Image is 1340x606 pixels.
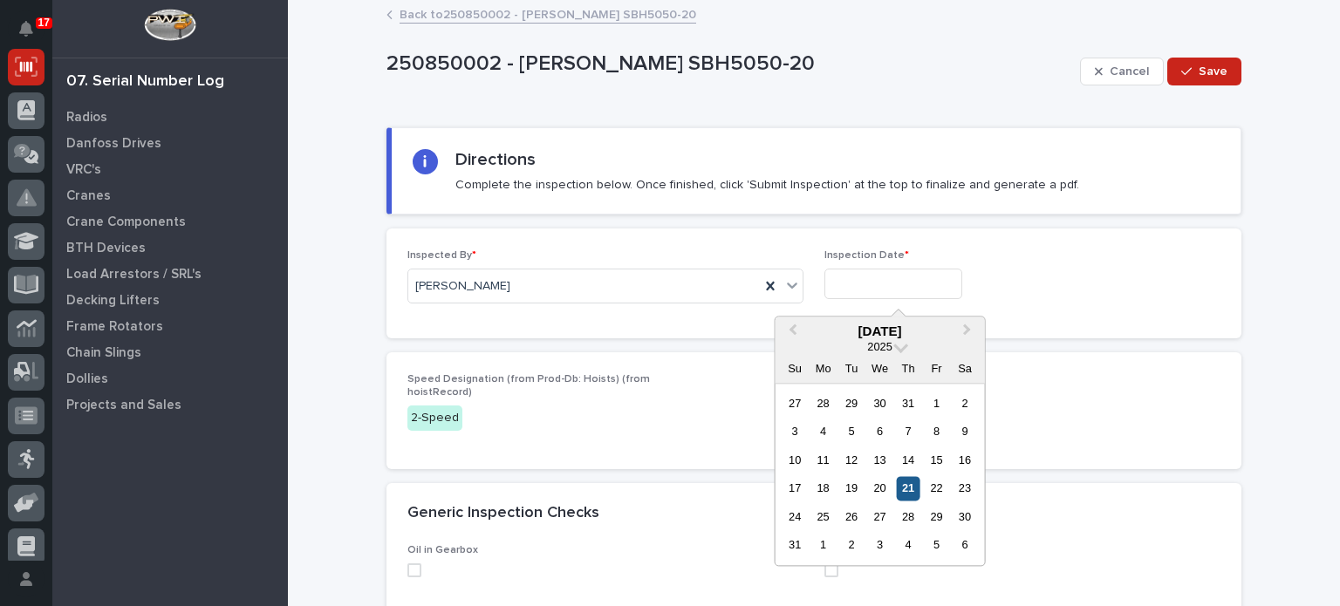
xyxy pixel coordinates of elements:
[52,365,288,392] a: Dollies
[52,313,288,339] a: Frame Rotators
[1080,58,1164,85] button: Cancel
[840,448,864,472] div: Choose Tuesday, August 12th, 2025
[925,534,948,557] div: Choose Friday, September 5th, 2025
[52,287,288,313] a: Decking Lifters
[781,390,979,560] div: month 2025-08
[455,149,536,170] h2: Directions
[144,9,195,41] img: Workspace Logo
[415,277,510,296] span: [PERSON_NAME]
[66,345,141,361] p: Chain Slings
[52,392,288,418] a: Projects and Sales
[66,214,186,230] p: Crane Components
[953,420,976,444] div: Choose Saturday, August 9th, 2025
[66,293,160,309] p: Decking Lifters
[953,392,976,415] div: Choose Saturday, August 2nd, 2025
[407,545,478,555] span: Oil in Gearbox
[66,110,107,126] p: Radios
[955,318,983,346] button: Next Month
[777,318,805,346] button: Previous Month
[953,357,976,381] div: Sa
[407,250,476,261] span: Inspected By
[52,339,288,365] a: Chain Slings
[66,72,224,92] div: 07. Serial Number Log
[783,357,807,381] div: Su
[840,505,864,528] div: Choose Tuesday, August 26th, 2025
[52,130,288,156] a: Danfoss Drives
[925,477,948,500] div: Choose Friday, August 22nd, 2025
[840,392,864,415] div: Choose Tuesday, July 29th, 2025
[925,448,948,472] div: Choose Friday, August 15th, 2025
[783,448,807,472] div: Choose Sunday, August 10th, 2025
[52,235,288,261] a: BTH Devices
[925,357,948,381] div: Fr
[66,371,108,387] p: Dollies
[925,420,948,444] div: Choose Friday, August 8th, 2025
[896,420,920,444] div: Choose Thursday, August 7th, 2025
[407,374,650,397] span: Speed Designation (from Prod-Db: Hoists) (from hoistRecord)
[66,241,146,256] p: BTH Devices
[66,267,202,283] p: Load Arrestors / SRL's
[783,392,807,415] div: Choose Sunday, July 27th, 2025
[925,505,948,528] div: Choose Friday, August 29th, 2025
[811,448,835,472] div: Choose Monday, August 11th, 2025
[868,477,892,500] div: Choose Wednesday, August 20th, 2025
[407,504,599,523] h2: Generic Inspection Checks
[896,505,920,528] div: Choose Thursday, August 28th, 2025
[407,405,462,431] div: 2-Speed
[22,21,44,49] div: Notifications17
[896,477,920,500] div: Choose Thursday, August 21st, 2025
[868,392,892,415] div: Choose Wednesday, July 30th, 2025
[840,477,864,500] div: Choose Tuesday, August 19th, 2025
[52,156,288,182] a: VRC's
[953,534,976,557] div: Choose Saturday, September 6th, 2025
[811,357,835,381] div: Mo
[66,319,163,335] p: Frame Rotators
[896,448,920,472] div: Choose Thursday, August 14th, 2025
[66,162,101,178] p: VRC's
[868,534,892,557] div: Choose Wednesday, September 3rd, 2025
[38,17,50,29] p: 17
[867,341,892,354] span: 2025
[66,398,181,413] p: Projects and Sales
[52,182,288,208] a: Cranes
[783,505,807,528] div: Choose Sunday, August 24th, 2025
[868,420,892,444] div: Choose Wednesday, August 6th, 2025
[52,208,288,235] a: Crane Components
[52,261,288,287] a: Load Arrestors / SRL's
[811,392,835,415] div: Choose Monday, July 28th, 2025
[840,534,864,557] div: Choose Tuesday, September 2nd, 2025
[840,357,864,381] div: Tu
[1199,64,1227,79] span: Save
[1110,64,1149,79] span: Cancel
[811,420,835,444] div: Choose Monday, August 4th, 2025
[840,420,864,444] div: Choose Tuesday, August 5th, 2025
[783,534,807,557] div: Choose Sunday, August 31st, 2025
[868,448,892,472] div: Choose Wednesday, August 13th, 2025
[953,448,976,472] div: Choose Saturday, August 16th, 2025
[896,534,920,557] div: Choose Thursday, September 4th, 2025
[868,357,892,381] div: We
[66,188,111,204] p: Cranes
[896,357,920,381] div: Th
[1167,58,1241,85] button: Save
[868,505,892,528] div: Choose Wednesday, August 27th, 2025
[783,420,807,444] div: Choose Sunday, August 3rd, 2025
[8,10,44,47] button: Notifications
[776,323,985,339] div: [DATE]
[811,534,835,557] div: Choose Monday, September 1st, 2025
[896,392,920,415] div: Choose Thursday, July 31st, 2025
[925,392,948,415] div: Choose Friday, August 1st, 2025
[811,505,835,528] div: Choose Monday, August 25th, 2025
[783,477,807,500] div: Choose Sunday, August 17th, 2025
[455,177,1079,193] p: Complete the inspection below. Once finished, click 'Submit Inspection' at the top to finalize an...
[811,477,835,500] div: Choose Monday, August 18th, 2025
[953,477,976,500] div: Choose Saturday, August 23rd, 2025
[52,104,288,130] a: Radios
[824,250,909,261] span: Inspection Date
[386,51,1073,77] p: 250850002 - [PERSON_NAME] SBH5050-20
[953,505,976,528] div: Choose Saturday, August 30th, 2025
[66,136,161,152] p: Danfoss Drives
[400,3,696,24] a: Back to250850002 - [PERSON_NAME] SBH5050-20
